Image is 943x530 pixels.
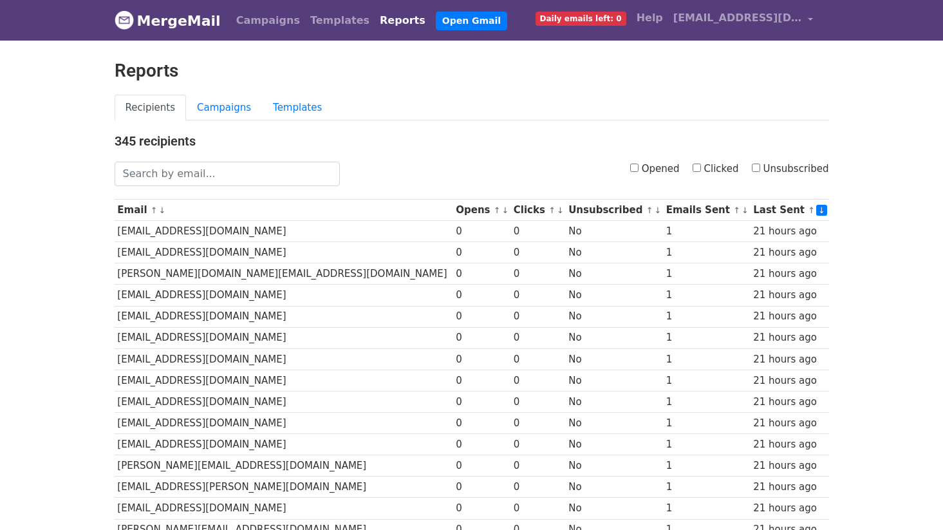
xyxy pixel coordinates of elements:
[750,477,828,498] td: 21 hours ago
[453,391,510,412] td: 0
[565,327,662,348] td: No
[159,205,166,215] a: ↓
[115,498,453,519] td: [EMAIL_ADDRESS][DOMAIN_NAME]
[115,200,453,221] th: Email
[375,8,431,33] a: Reports
[510,434,565,455] td: 0
[630,164,639,172] input: Opened
[115,60,829,82] h2: Reports
[565,391,662,412] td: No
[115,10,134,30] img: MergeMail logo
[565,413,662,434] td: No
[115,434,453,455] td: [EMAIL_ADDRESS][DOMAIN_NAME]
[510,370,565,391] td: 0
[436,12,507,30] a: Open Gmail
[115,162,340,186] input: Search by email...
[752,162,829,176] label: Unsubscribed
[663,327,751,348] td: 1
[536,12,626,26] span: Daily emails left: 0
[742,205,749,215] a: ↓
[750,455,828,477] td: 21 hours ago
[115,133,829,149] h4: 345 recipients
[663,306,751,327] td: 1
[510,285,565,306] td: 0
[453,306,510,327] td: 0
[663,434,751,455] td: 1
[115,370,453,391] td: [EMAIL_ADDRESS][DOMAIN_NAME]
[510,477,565,498] td: 0
[510,263,565,285] td: 0
[453,477,510,498] td: 0
[510,242,565,263] td: 0
[565,348,662,370] td: No
[663,477,751,498] td: 1
[453,413,510,434] td: 0
[673,10,802,26] span: [EMAIL_ADDRESS][DOMAIN_NAME]
[750,413,828,434] td: 21 hours ago
[663,263,751,285] td: 1
[750,200,828,221] th: Last Sent
[510,306,565,327] td: 0
[750,285,828,306] td: 21 hours ago
[510,327,565,348] td: 0
[115,306,453,327] td: [EMAIL_ADDRESS][DOMAIN_NAME]
[530,5,631,31] a: Daily emails left: 0
[453,285,510,306] td: 0
[750,348,828,370] td: 21 hours ago
[453,327,510,348] td: 0
[115,391,453,412] td: [EMAIL_ADDRESS][DOMAIN_NAME]
[453,263,510,285] td: 0
[750,434,828,455] td: 21 hours ago
[630,162,680,176] label: Opened
[115,327,453,348] td: [EMAIL_ADDRESS][DOMAIN_NAME]
[565,306,662,327] td: No
[262,95,333,121] a: Templates
[663,200,751,221] th: Emails Sent
[548,205,556,215] a: ↑
[663,370,751,391] td: 1
[186,95,262,121] a: Campaigns
[151,205,158,215] a: ↑
[115,221,453,242] td: [EMAIL_ADDRESS][DOMAIN_NAME]
[453,221,510,242] td: 0
[565,434,662,455] td: No
[115,242,453,263] td: [EMAIL_ADDRESS][DOMAIN_NAME]
[565,285,662,306] td: No
[115,413,453,434] td: [EMAIL_ADDRESS][DOMAIN_NAME]
[510,348,565,370] td: 0
[808,205,815,215] a: ↑
[565,498,662,519] td: No
[115,348,453,370] td: [EMAIL_ADDRESS][DOMAIN_NAME]
[668,5,819,35] a: [EMAIL_ADDRESS][DOMAIN_NAME]
[565,200,662,221] th: Unsubscribed
[565,477,662,498] td: No
[663,391,751,412] td: 1
[453,434,510,455] td: 0
[115,285,453,306] td: [EMAIL_ADDRESS][DOMAIN_NAME]
[663,221,751,242] td: 1
[510,221,565,242] td: 0
[663,242,751,263] td: 1
[750,242,828,263] td: 21 hours ago
[663,413,751,434] td: 1
[750,370,828,391] td: 21 hours ago
[115,477,453,498] td: [EMAIL_ADDRESS][PERSON_NAME][DOMAIN_NAME]
[663,498,751,519] td: 1
[631,5,668,31] a: Help
[565,221,662,242] td: No
[733,205,740,215] a: ↑
[494,205,501,215] a: ↑
[510,498,565,519] td: 0
[510,391,565,412] td: 0
[565,242,662,263] td: No
[663,455,751,477] td: 1
[115,263,453,285] td: [PERSON_NAME][DOMAIN_NAME][EMAIL_ADDRESS][DOMAIN_NAME]
[453,498,510,519] td: 0
[510,413,565,434] td: 0
[750,327,828,348] td: 21 hours ago
[453,242,510,263] td: 0
[115,95,187,121] a: Recipients
[453,455,510,477] td: 0
[750,306,828,327] td: 21 hours ago
[654,205,661,215] a: ↓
